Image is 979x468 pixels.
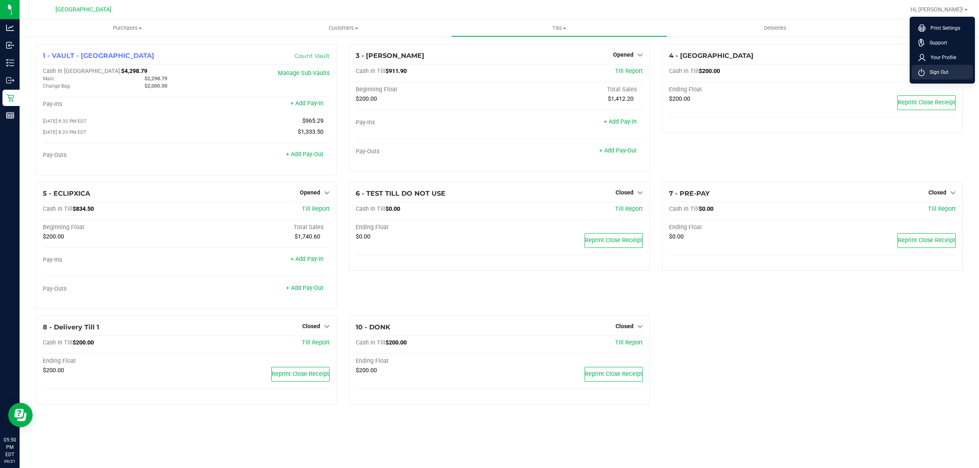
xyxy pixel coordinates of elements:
[669,233,684,240] span: $0.00
[295,233,320,240] span: $1,740.60
[356,95,377,102] span: $200.00
[604,118,637,125] a: + Add Pay-In
[8,403,33,427] iframe: Resource center
[6,24,14,32] inline-svg: Analytics
[385,339,407,346] span: $200.00
[6,59,14,67] inline-svg: Inventory
[753,24,797,32] span: Deliveries
[669,95,690,102] span: $200.00
[43,285,186,293] div: Pay-Outs
[144,75,167,82] span: $2,298.79
[356,205,385,212] span: Cash In Till
[898,237,955,244] span: Reprint Close Receipt
[925,39,947,47] span: Support
[302,205,330,212] a: Till Report
[43,256,186,264] div: Pay-Ins
[43,205,73,212] span: Cash In Till
[356,233,370,240] span: $0.00
[295,52,330,60] a: Count Vault
[599,147,637,154] a: + Add Pay-Out
[669,190,710,197] span: 7 - PRE-PAY
[6,76,14,84] inline-svg: Outbound
[669,86,813,93] div: Ending Float
[186,224,330,231] div: Total Sales
[699,68,720,75] span: $200.00
[356,148,499,155] div: Pay-Outs
[585,371,642,377] span: Reprint Close Receipt
[615,68,643,75] a: Till Report
[302,323,320,329] span: Closed
[356,323,390,331] span: 10 - DONK
[385,68,407,75] span: $911.90
[925,68,948,76] span: Sign Out
[302,117,323,124] span: $965.29
[272,371,329,377] span: Reprint Close Receipt
[20,24,235,32] span: Purchases
[144,83,167,89] span: $2,000.00
[499,86,643,93] div: Total Sales
[43,129,86,135] span: [DATE] 8:20 PM EDT
[55,6,111,13] span: [GEOGRAPHIC_DATA]
[912,65,973,79] li: Sign Out
[290,256,323,263] a: + Add Pay-In
[73,339,94,346] span: $200.00
[43,339,73,346] span: Cash In Till
[43,152,186,159] div: Pay-Outs
[286,285,323,291] a: + Add Pay-Out
[43,323,99,331] span: 8 - Delivery Till 1
[452,24,667,32] span: Tills
[356,119,499,126] div: Pay-Ins
[4,458,16,464] p: 09/21
[699,205,713,212] span: $0.00
[43,358,186,365] div: Ending Float
[43,233,64,240] span: $200.00
[585,367,643,382] button: Reprint Close Receipt
[669,68,699,75] span: Cash In Till
[356,358,499,365] div: Ending Float
[356,224,499,231] div: Ending Float
[43,52,154,60] span: 1 - VAULT - [GEOGRAPHIC_DATA]
[356,339,385,346] span: Cash In Till
[669,224,813,231] div: Ending Float
[585,237,642,244] span: Reprint Close Receipt
[898,99,955,106] span: Reprint Close Receipt
[43,68,121,75] span: Cash In [GEOGRAPHIC_DATA]:
[897,95,956,110] button: Reprint Close Receipt
[669,205,699,212] span: Cash In Till
[236,24,451,32] span: Customers
[121,68,147,75] span: $4,298.79
[300,189,320,196] span: Opened
[615,339,643,346] a: Till Report
[73,205,94,212] span: $834.50
[918,39,970,47] a: Support
[302,339,330,346] a: Till Report
[43,101,186,108] div: Pay-Ins
[6,111,14,119] inline-svg: Reports
[235,20,451,37] a: Customers
[928,205,956,212] a: Till Report
[278,70,330,77] a: Manage Sub-Vaults
[926,24,960,32] span: Print Settings
[6,94,14,102] inline-svg: Retail
[910,6,963,13] span: Hi, [PERSON_NAME]!
[616,323,633,329] span: Closed
[43,190,90,197] span: 5 - ECLIPXICA
[385,205,400,212] span: $0.00
[286,151,323,158] a: + Add Pay-Out
[585,233,643,248] button: Reprint Close Receipt
[43,76,55,82] span: Main:
[6,41,14,49] inline-svg: Inbound
[667,20,883,37] a: Deliveries
[290,100,323,107] a: + Add Pay-In
[669,52,753,60] span: 4 - [GEOGRAPHIC_DATA]
[615,205,643,212] a: Till Report
[928,189,946,196] span: Closed
[608,95,633,102] span: $1,412.20
[897,233,956,248] button: Reprint Close Receipt
[356,190,445,197] span: 6 - TEST TILL DO NOT USE
[356,86,499,93] div: Beginning Float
